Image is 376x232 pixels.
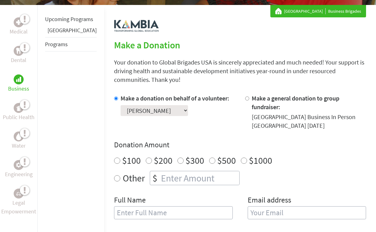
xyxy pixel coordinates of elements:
img: logo-kambia.png [114,20,159,32]
a: MedicalMedical [10,17,28,36]
label: Other [123,171,145,185]
img: Water [16,133,21,140]
label: Make a general donation to group fundraiser: [252,94,339,111]
div: Dental [14,46,24,56]
input: Your Email [248,206,366,219]
img: Dental [16,48,21,54]
input: Enter Amount [160,171,239,185]
a: Programs [45,41,68,48]
p: Your donation to Global Brigades USA is sincerely appreciated and much needed! Your support is dr... [114,58,366,84]
label: $100 [122,154,141,166]
a: Public HealthPublic Health [3,103,34,122]
label: $200 [154,154,172,166]
a: DentalDental [11,46,26,65]
img: Business [16,77,21,82]
li: Panama [45,26,97,37]
a: [GEOGRAPHIC_DATA] [48,27,97,34]
div: Legal Empowerment [14,189,24,199]
h2: Make a Donation [114,39,366,51]
li: Upcoming Programs [45,12,97,26]
label: Make a donation on behalf of a volunteer: [121,94,229,102]
div: Public Health [14,103,24,113]
a: [GEOGRAPHIC_DATA] [284,8,326,14]
div: Business Brigades [275,8,361,14]
div: Medical [14,17,24,27]
img: Public Health [16,105,21,111]
input: Enter Full Name [114,206,233,219]
img: Medical [16,20,21,25]
p: Engineering [5,170,33,179]
li: Programs [45,37,97,51]
label: $500 [217,154,236,166]
p: Business [8,84,29,93]
label: $300 [186,154,204,166]
label: $1000 [249,154,272,166]
img: Legal Empowerment [16,192,21,195]
label: Email address [248,195,291,206]
h4: Donation Amount [114,140,366,150]
a: BusinessBusiness [8,74,29,93]
label: Full Name [114,195,146,206]
p: Water [12,141,25,150]
a: WaterWater [12,132,25,150]
a: EngineeringEngineering [5,160,33,179]
div: Engineering [14,160,24,170]
p: Medical [10,27,28,36]
a: Legal EmpowermentLegal Empowerment [1,189,36,216]
div: Business [14,74,24,84]
p: Public Health [3,113,34,122]
div: Water [14,132,24,141]
img: Engineering [16,163,21,167]
div: [GEOGRAPHIC_DATA] Business In Person [GEOGRAPHIC_DATA] [DATE] [252,113,366,130]
div: $ [150,171,160,185]
p: Legal Empowerment [1,199,36,216]
p: Dental [11,56,26,65]
a: Upcoming Programs [45,16,93,23]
